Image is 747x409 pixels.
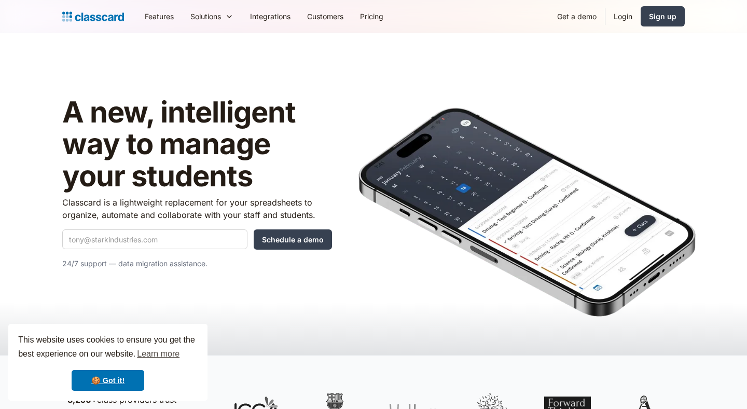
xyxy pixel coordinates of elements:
[649,11,676,22] div: Sign up
[8,324,208,401] div: cookieconsent
[62,9,124,24] a: Logo
[18,334,198,362] span: This website uses cookies to ensure you get the best experience on our website.
[62,97,332,193] h1: A new, intelligent way to manage your students
[136,5,182,28] a: Features
[62,257,332,270] p: 24/7 support — data migration assistance.
[242,5,299,28] a: Integrations
[62,196,332,221] p: Classcard is a lightweight replacement for your spreadsheets to organize, automate and collaborat...
[62,229,247,249] input: tony@starkindustries.com
[641,6,685,26] a: Sign up
[190,11,221,22] div: Solutions
[182,5,242,28] div: Solutions
[549,5,605,28] a: Get a demo
[605,5,641,28] a: Login
[72,370,144,391] a: dismiss cookie message
[299,5,352,28] a: Customers
[254,229,332,250] input: Schedule a demo
[135,346,181,362] a: learn more about cookies
[352,5,392,28] a: Pricing
[62,229,332,250] form: Quick Demo Form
